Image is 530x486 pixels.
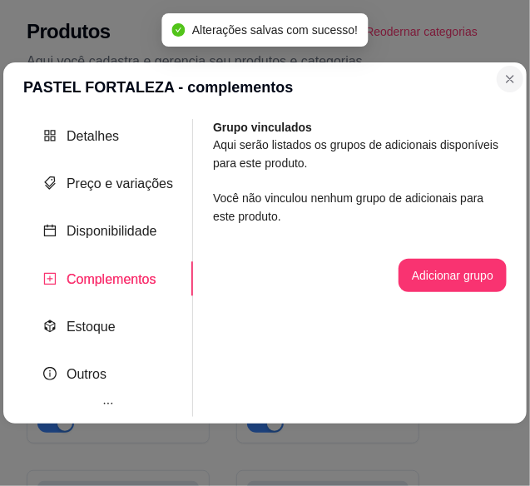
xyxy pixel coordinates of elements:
[67,320,116,334] span: Estoque
[67,367,106,381] span: Outros
[213,136,507,172] article: Aqui serão listados os grupos de adicionais disponíveis para este produto.
[43,224,57,237] span: calendar
[67,176,173,191] span: Preço e variações
[43,320,57,333] span: code-sandbox
[43,272,57,285] span: plus-square
[3,62,527,112] header: PASTEL FORTALEZA - complementos
[102,398,113,409] span: ellipsis
[497,66,523,92] button: Close
[213,191,483,223] span: Você não vinculou nenhum grupo de adicionais para este produto.
[67,129,119,143] span: Detalhes
[43,176,57,190] span: tags
[23,391,193,417] button: ellipsis
[43,129,57,142] span: appstore
[43,367,57,380] span: info-circle
[192,23,358,37] span: Alterações salvas com sucesso!
[67,224,157,238] span: Disponibilidade
[67,272,156,286] span: Complementos
[213,119,507,136] article: Grupo vinculados
[399,259,507,292] button: Adicionar grupo
[172,23,186,37] span: check-circle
